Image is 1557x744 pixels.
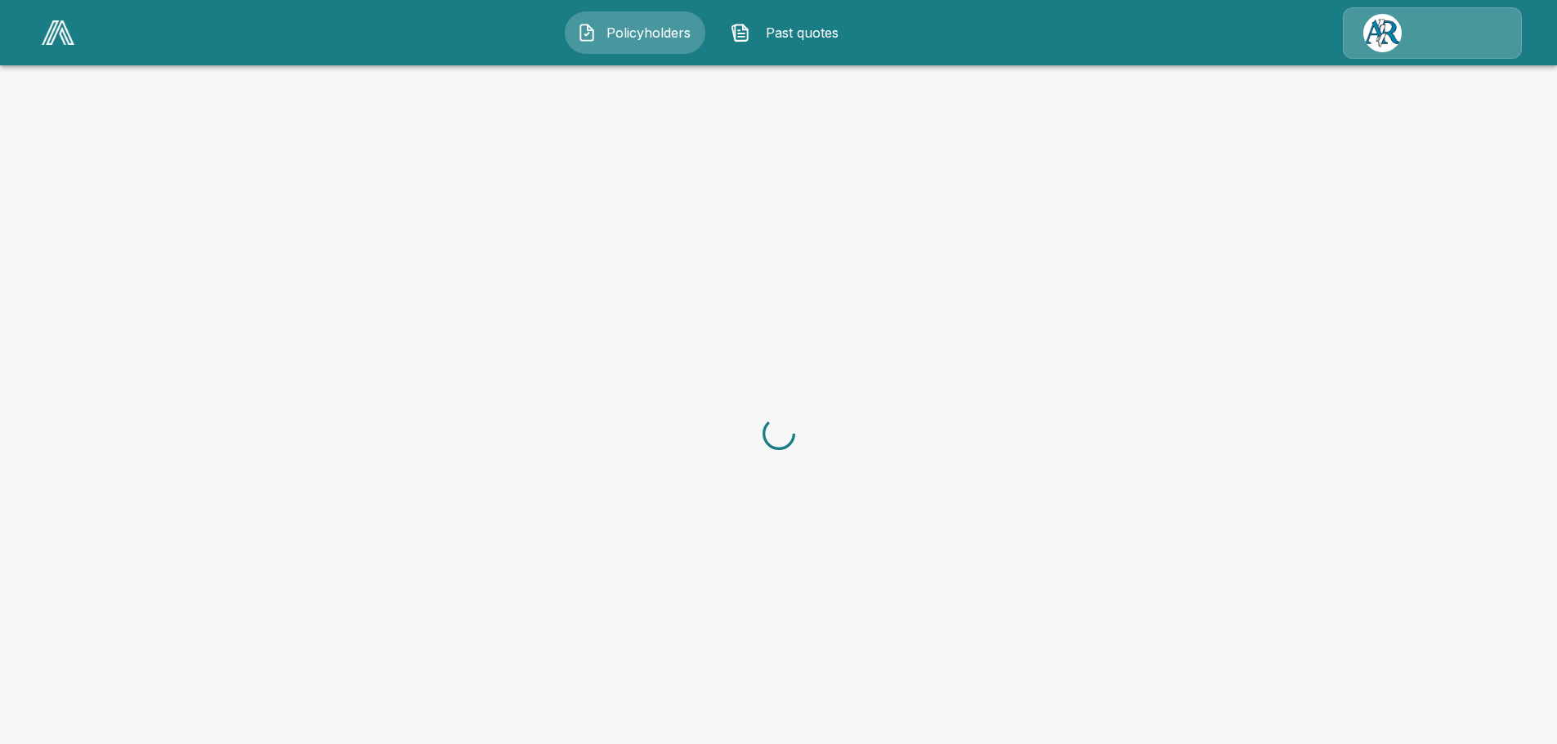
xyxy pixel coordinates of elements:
[731,23,750,42] img: Past quotes Icon
[1343,7,1522,59] a: Agency Icon
[757,23,847,42] span: Past quotes
[565,11,705,54] button: Policyholders IconPolicyholders
[1363,14,1402,52] img: Agency Icon
[577,23,597,42] img: Policyholders Icon
[42,20,74,45] img: AA Logo
[603,23,693,42] span: Policyholders
[718,11,859,54] button: Past quotes IconPast quotes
